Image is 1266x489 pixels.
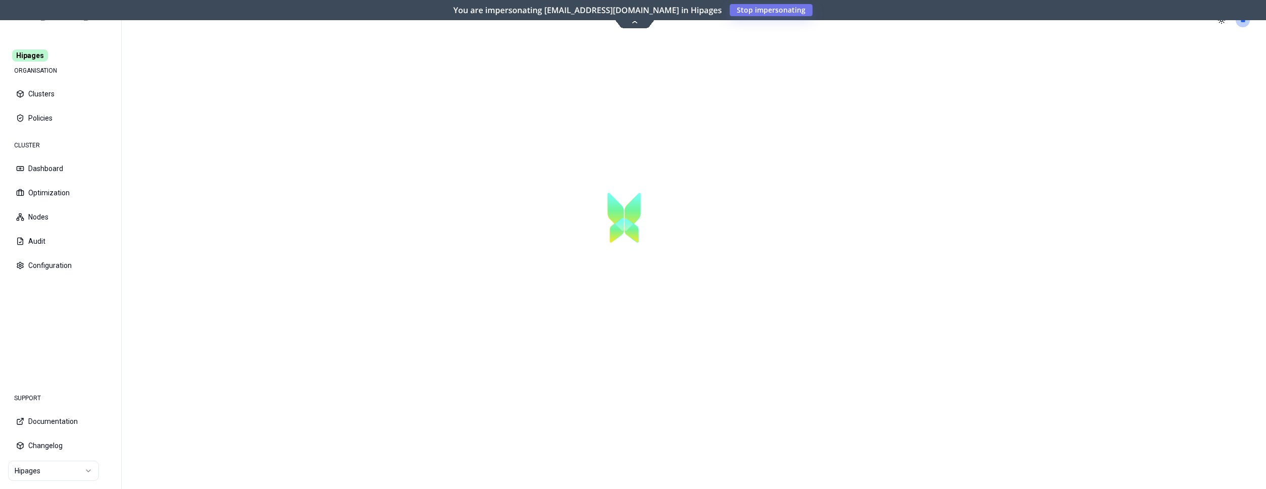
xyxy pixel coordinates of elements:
div: SUPPORT [8,388,113,408]
button: Nodes [8,206,113,228]
button: Optimization [8,182,113,204]
span: Hipages [12,49,48,62]
button: Dashboard [8,157,113,180]
div: ORGANISATION [8,61,113,81]
button: Clusters [8,83,113,105]
button: Changelog [8,434,113,457]
button: Documentation [8,410,113,432]
button: Policies [8,107,113,129]
button: Configuration [8,254,113,277]
div: CLUSTER [8,135,113,155]
button: Audit [8,230,113,252]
